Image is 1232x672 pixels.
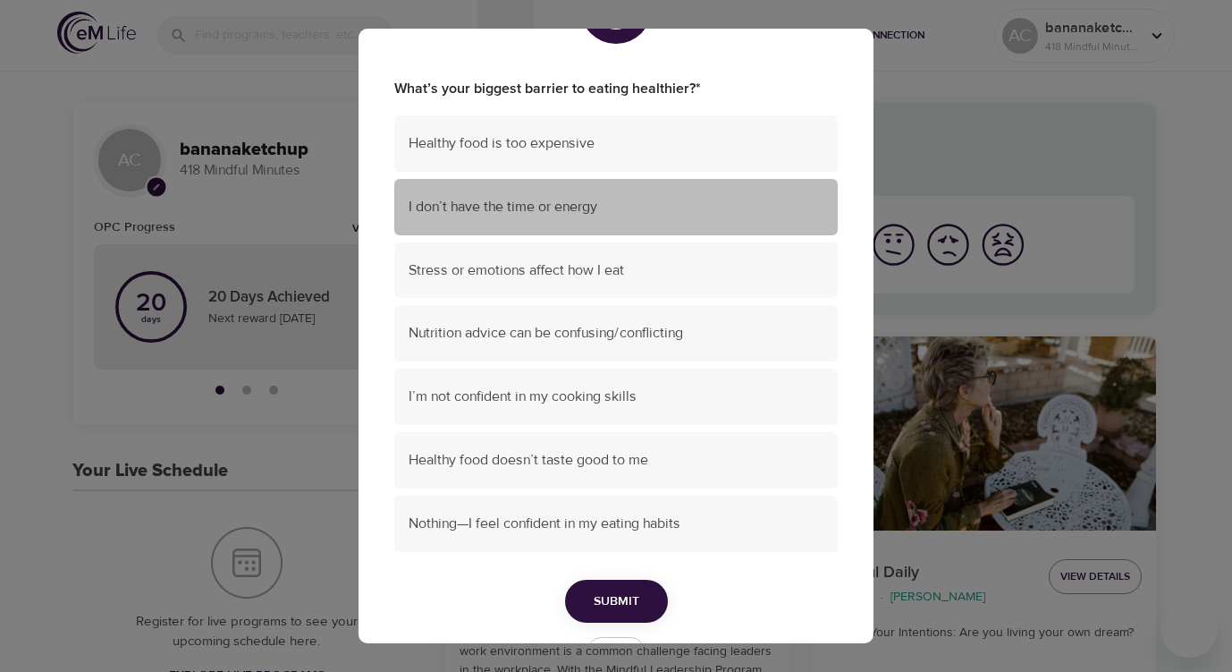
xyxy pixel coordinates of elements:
[409,387,823,407] span: I’m not confident in my cooking skills
[409,323,823,344] span: Nutrition advice can be confusing/conflicting
[565,580,668,624] button: Submit
[594,591,639,613] span: Submit
[409,450,823,471] span: Healthy food doesn’t taste good to me
[409,260,823,281] span: Stress or emotions affect how I eat
[409,133,823,154] span: Healthy food is too expensive
[394,79,838,99] label: What’s your biggest barrier to eating healthier?
[596,641,636,661] span: Skip
[409,514,823,534] span: Nothing—I feel confident in my eating habits
[587,637,645,665] button: Skip
[409,197,823,217] span: I don’t have the time or energy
